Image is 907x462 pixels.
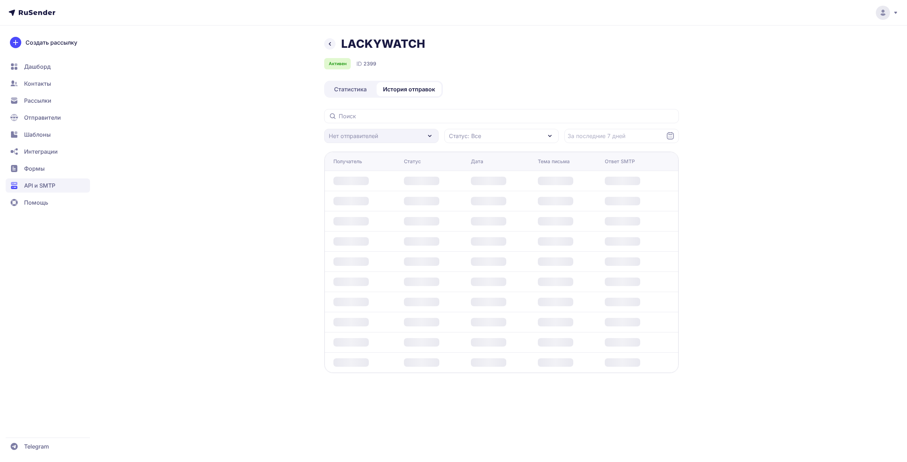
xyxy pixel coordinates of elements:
[471,158,483,165] div: Дата
[605,158,635,165] div: Ответ SMTP
[333,158,362,165] div: Получатель
[26,38,77,47] span: Создать рассылку
[324,109,679,123] input: Поиск
[24,79,51,88] span: Контакты
[538,158,570,165] div: Тема письма
[326,82,375,96] a: Статистика
[24,164,45,173] span: Формы
[24,198,48,207] span: Помощь
[24,62,51,71] span: Дашборд
[24,181,55,190] span: API и SMTP
[564,129,679,143] input: Datepicker input
[24,147,58,156] span: Интеграции
[24,442,49,451] span: Telegram
[329,61,347,67] span: Активен
[449,132,481,140] span: Статус: Все
[356,59,376,68] div: ID
[377,82,441,96] a: История отправок
[6,439,90,454] a: Telegram
[341,37,425,51] h1: LACKYWATCH
[24,130,51,139] span: Шаблоны
[404,158,421,165] div: Статус
[364,60,376,67] span: 2399
[24,113,61,122] span: Отправители
[383,85,435,93] span: История отправок
[334,85,367,93] span: Статистика
[24,96,51,105] span: Рассылки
